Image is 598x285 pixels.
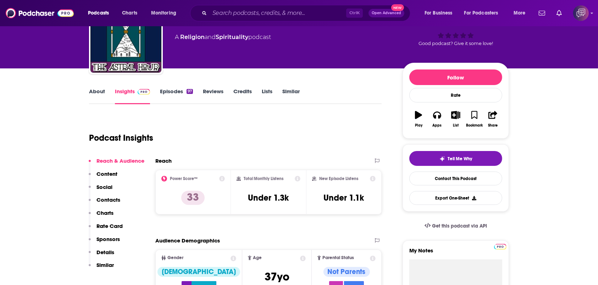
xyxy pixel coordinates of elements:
p: Content [96,171,117,177]
span: Podcasts [88,8,109,18]
button: Share [484,106,502,132]
h3: Under 1.1k [324,192,364,203]
div: Not Parents [323,267,370,277]
div: Play [415,123,422,128]
span: New [391,4,404,11]
span: For Business [425,8,453,18]
button: Play [409,106,428,132]
div: Apps [433,123,442,128]
img: Podchaser Pro [138,89,150,95]
button: open menu [420,7,461,19]
div: Share [488,123,498,128]
button: Reach & Audience [89,157,144,171]
button: open menu [83,7,118,19]
img: Podchaser - Follow, Share and Rate Podcasts [6,6,74,20]
button: List [447,106,465,132]
a: Get this podcast via API [419,217,493,235]
button: Show profile menu [573,5,589,21]
button: Export One-Sheet [409,191,502,205]
a: Pro website [494,243,506,250]
div: List [453,123,459,128]
img: The Astral Hour [90,2,161,73]
button: Bookmark [465,106,483,132]
h1: Podcast Insights [89,133,153,143]
a: Show notifications dropdown [554,7,565,19]
a: InsightsPodchaser Pro [115,88,150,104]
div: Search podcasts, credits, & more... [197,5,417,21]
a: Spirituality [216,34,248,40]
input: Search podcasts, credits, & more... [210,7,346,19]
p: Sponsors [96,236,120,242]
button: Sponsors [89,236,120,249]
a: Credits [233,88,252,104]
span: For Podcasters [464,8,498,18]
span: and [205,34,216,40]
p: Details [96,249,114,256]
button: Contacts [89,196,120,209]
div: [DEMOGRAPHIC_DATA] [157,267,240,277]
p: Similar [96,262,114,268]
button: Similar [89,262,114,275]
span: Tell Me Why [448,156,472,162]
button: Follow [409,69,502,85]
a: Similar [282,88,300,104]
div: 97 [187,89,193,94]
p: 33 [181,191,205,205]
h2: New Episode Listens [319,176,358,181]
span: Open Advanced [372,11,401,15]
span: 37 yo [265,270,289,284]
span: Parental Status [322,256,354,260]
h2: Reach [155,157,172,164]
button: open menu [146,7,186,19]
a: About [89,88,105,104]
h2: Total Monthly Listens [244,176,284,181]
button: Social [89,184,112,197]
a: Reviews [203,88,223,104]
span: Ctrl K [346,9,363,18]
button: Charts [89,209,113,223]
div: 33Good podcast? Give it some love! [403,7,509,51]
span: Age [253,256,262,260]
h2: Power Score™ [170,176,198,181]
p: Social [96,184,112,190]
a: Show notifications dropdown [536,7,548,19]
button: open menu [509,7,535,19]
button: tell me why sparkleTell Me Why [409,151,502,166]
div: Bookmark [466,123,483,128]
button: open menu [460,7,509,19]
div: A podcast [175,33,271,41]
img: tell me why sparkle [439,156,445,162]
span: Gender [167,256,183,260]
img: Podchaser Pro [494,244,506,250]
span: Logged in as corioliscompany [573,5,589,21]
a: Contact This Podcast [409,172,502,185]
span: More [514,8,526,18]
span: Monitoring [151,8,176,18]
h2: Audience Demographics [155,237,220,244]
a: Charts [117,7,142,19]
img: User Profile [573,5,589,21]
p: Charts [96,209,113,216]
button: Apps [428,106,446,132]
label: My Notes [409,247,502,259]
a: Lists [262,88,272,104]
p: Contacts [96,196,120,203]
h3: Under 1.3k [248,192,289,203]
div: Rate [409,88,502,102]
a: Religion [180,34,205,40]
span: Charts [122,8,137,18]
button: Content [89,171,117,184]
button: Rate Card [89,223,123,236]
span: Get this podcast via API [432,223,487,229]
button: Open AdvancedNew [369,9,404,17]
p: Reach & Audience [96,157,144,164]
button: Details [89,249,114,262]
span: Good podcast? Give it some love! [419,41,493,46]
p: Rate Card [96,223,123,229]
a: Episodes97 [160,88,193,104]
